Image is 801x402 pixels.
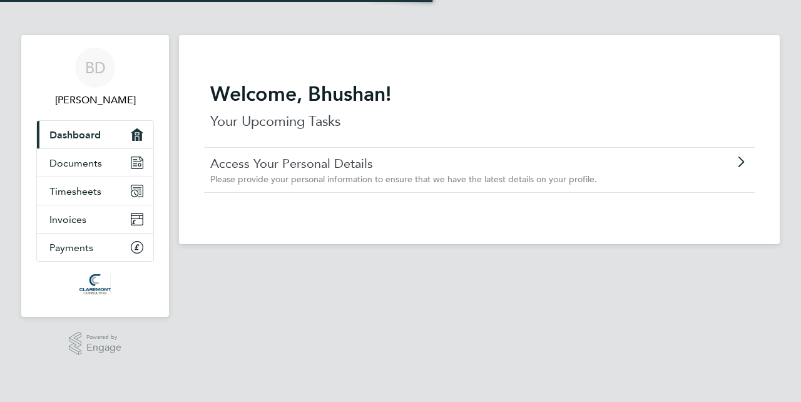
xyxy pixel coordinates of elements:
a: Documents [37,149,153,177]
a: Powered byEngage [69,332,122,356]
a: Invoices [37,205,153,233]
span: Timesheets [49,185,101,197]
h2: Welcome, Bhushan! [210,81,748,106]
span: Bhushan Dahat [36,93,154,108]
a: BD[PERSON_NAME] [36,48,154,108]
a: Access Your Personal Details [210,155,678,172]
p: Your Upcoming Tasks [210,111,748,131]
span: Documents [49,157,102,169]
span: Dashboard [49,129,101,141]
span: BD [85,59,106,76]
a: Go to home page [36,274,154,294]
span: Please provide your personal information to ensure that we have the latest details on your profile. [210,173,597,185]
a: Payments [37,234,153,261]
span: Payments [49,242,93,254]
a: Timesheets [37,177,153,205]
nav: Main navigation [21,35,169,317]
a: Dashboard [37,121,153,148]
span: Invoices [49,214,86,225]
span: Powered by [86,332,121,343]
span: Engage [86,343,121,353]
img: claremontconsulting1-logo-retina.png [79,274,110,294]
